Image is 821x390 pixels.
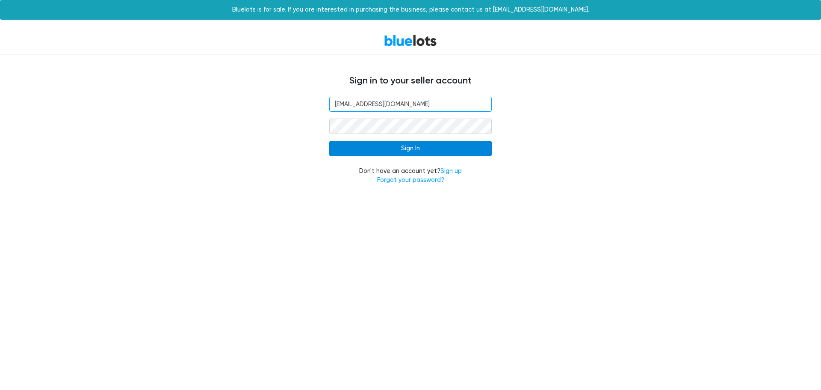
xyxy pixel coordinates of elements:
[329,141,492,156] input: Sign In
[440,167,462,175] a: Sign up
[384,34,437,47] a: BlueLots
[377,176,444,184] a: Forgot your password?
[329,167,492,185] div: Don't have an account yet?
[329,97,492,112] input: Email
[154,75,667,86] h4: Sign in to your seller account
